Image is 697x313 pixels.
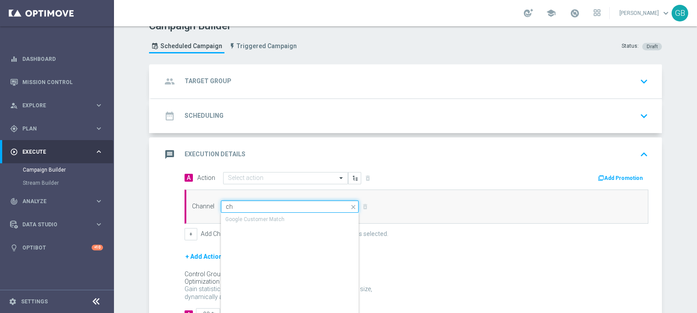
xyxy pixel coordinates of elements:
div: Mission Control [10,70,103,94]
i: keyboard_arrow_down [637,109,651,123]
a: Campaign Builder [23,166,91,173]
button: equalizer Dashboard [10,56,103,63]
a: Mission Control [22,70,103,94]
h2: Scheduling [185,112,224,120]
span: Analyze [22,199,95,204]
label: Channel [192,203,214,210]
span: Scheduled Campaign [160,42,222,50]
label: Add Channel [201,230,235,238]
h2: Execution Details [185,150,245,158]
button: play_circle_outline Execute keyboard_arrow_right [10,148,103,155]
i: keyboard_arrow_right [95,124,103,133]
span: Plan [22,126,95,131]
span: keyboard_arrow_down [661,8,671,18]
button: lightbulb Optibot +10 [10,244,103,251]
div: group Target Group keyboard_arrow_down [162,73,651,90]
div: Press SPACE to select this row. [221,213,359,226]
i: date_range [162,108,178,124]
button: + Add Action [185,251,223,262]
i: message [162,147,178,162]
div: Google Customer Match [225,215,284,223]
a: Settings [21,299,48,304]
div: GB [672,5,688,21]
i: keyboard_arrow_down [637,75,651,88]
i: keyboard_arrow_right [95,148,103,156]
i: lightbulb [10,244,18,252]
button: track_changes Analyze keyboard_arrow_right [10,198,103,205]
button: keyboard_arrow_down [637,108,651,124]
div: message Execution Details keyboard_arrow_up [162,146,651,163]
div: Plan [10,125,95,133]
i: keyboard_arrow_right [95,220,103,229]
div: Analyze [10,197,95,205]
span: school [546,8,556,18]
div: Dashboard [10,47,103,70]
span: A [185,174,193,182]
div: Status: [622,42,639,50]
a: [PERSON_NAME]keyboard_arrow_down [619,7,672,20]
div: Explore [10,102,95,109]
div: date_range Scheduling keyboard_arrow_down [162,108,651,124]
span: Explore [22,103,95,108]
label: Action [197,174,215,182]
button: person_search Explore keyboard_arrow_right [10,102,103,109]
i: equalizer [10,55,18,63]
button: Mission Control [10,79,103,86]
colored-tag: Draft [642,42,662,49]
button: Add Promotion [597,173,646,183]
i: group [162,74,178,89]
i: close [349,201,358,213]
button: keyboard_arrow_down [637,73,651,90]
span: Execute [22,149,95,155]
a: Dashboard [22,47,103,70]
i: keyboard_arrow_right [95,197,103,205]
a: Stream Builder [23,179,91,186]
div: Execute [10,148,95,156]
div: Campaign Builder [23,163,113,176]
span: Draft [647,44,658,49]
a: Triggered Campaign [227,39,299,53]
a: Optibot [22,236,92,259]
button: gps_fixed Plan keyboard_arrow_right [10,125,103,132]
div: Data Studio [10,221,95,229]
button: keyboard_arrow_up [637,146,651,163]
h2: Target Group [185,77,231,85]
i: keyboard_arrow_right [95,101,103,109]
span: Triggered Campaign [237,42,297,50]
button: Data Studio keyboard_arrow_right [10,221,103,228]
i: keyboard_arrow_up [637,148,651,161]
div: +10 [92,245,103,250]
a: Scheduled Campaign [149,39,224,53]
i: person_search [10,102,18,109]
i: track_changes [10,197,18,205]
i: gps_fixed [10,125,18,133]
div: Stream Builder [23,176,113,190]
input: Quick find [221,200,359,213]
div: Control Group Optimization [185,271,258,285]
span: Data Studio [22,222,95,227]
div: Optibot [10,236,103,259]
i: play_circle_outline [10,148,18,156]
i: settings [9,298,17,306]
button: + [185,228,197,240]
